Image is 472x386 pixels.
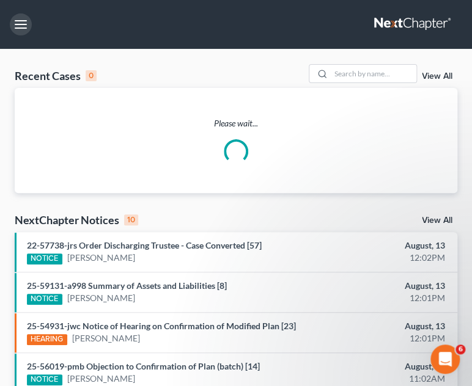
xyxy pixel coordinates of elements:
div: NOTICE [27,294,62,305]
input: Search by name... [331,65,416,82]
p: Please wait... [15,117,457,129]
div: August, 13 [314,320,445,332]
div: 12:01PM [314,292,445,304]
a: [PERSON_NAME] [67,292,135,304]
span: 6 [455,344,465,354]
a: [PERSON_NAME] [67,373,135,385]
div: 12:02PM [314,252,445,264]
a: 25-54931-jwc Notice of Hearing on Confirmation of Modified Plan [23] [27,321,296,331]
a: [PERSON_NAME] [72,332,140,344]
div: NOTICE [27,253,62,264]
div: August, 13 [314,360,445,373]
div: August, 13 [314,239,445,252]
div: HEARING [27,334,67,345]
a: 22-57738-jrs Order Discharging Trustee - Case Converted [57] [27,240,262,250]
div: NextChapter Notices [15,213,138,227]
a: [PERSON_NAME] [67,252,135,264]
a: View All [422,216,452,225]
div: 12:01PM [314,332,445,344]
a: View All [422,72,452,81]
div: 10 [124,214,138,225]
div: August, 13 [314,280,445,292]
div: Recent Cases [15,68,97,83]
a: 25-56019-pmb Objection to Confirmation of Plan (batch) [14] [27,361,260,371]
a: 25-59131-a998 Summary of Assets and Liabilities [8] [27,280,227,291]
iframe: Intercom live chat [430,344,460,374]
div: 11:02AM [314,373,445,385]
div: 0 [86,70,97,81]
div: NOTICE [27,374,62,385]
